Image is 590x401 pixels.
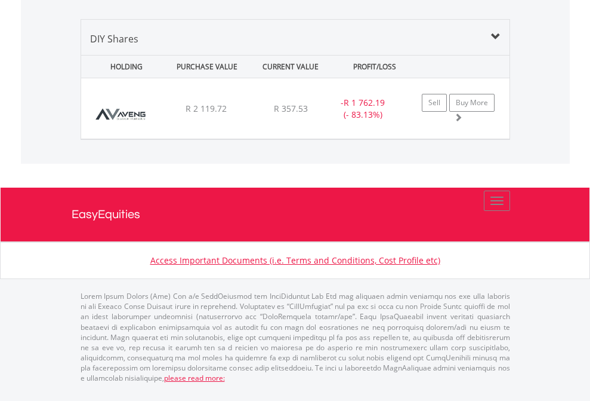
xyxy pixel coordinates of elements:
[164,373,225,383] a: please read more:
[72,188,519,241] a: EasyEquities
[344,97,385,108] span: R 1 762.19
[334,56,415,78] div: PROFIT/LOSS
[326,97,400,121] div: - (- 83.13%)
[150,255,440,266] a: Access Important Documents (i.e. Terms and Conditions, Cost Profile etc)
[449,94,495,112] a: Buy More
[250,56,331,78] div: CURRENT VALUE
[81,291,510,383] p: Lorem Ipsum Dolors (Ame) Con a/e SeddOeiusmod tem InciDiduntut Lab Etd mag aliquaen admin veniamq...
[422,94,447,112] a: Sell
[82,56,163,78] div: HOLDING
[274,103,308,114] span: R 357.53
[186,103,227,114] span: R 2 119.72
[87,93,155,136] img: EQU.ZA.AEG.png
[166,56,248,78] div: PURCHASE VALUE
[90,32,138,45] span: DIY Shares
